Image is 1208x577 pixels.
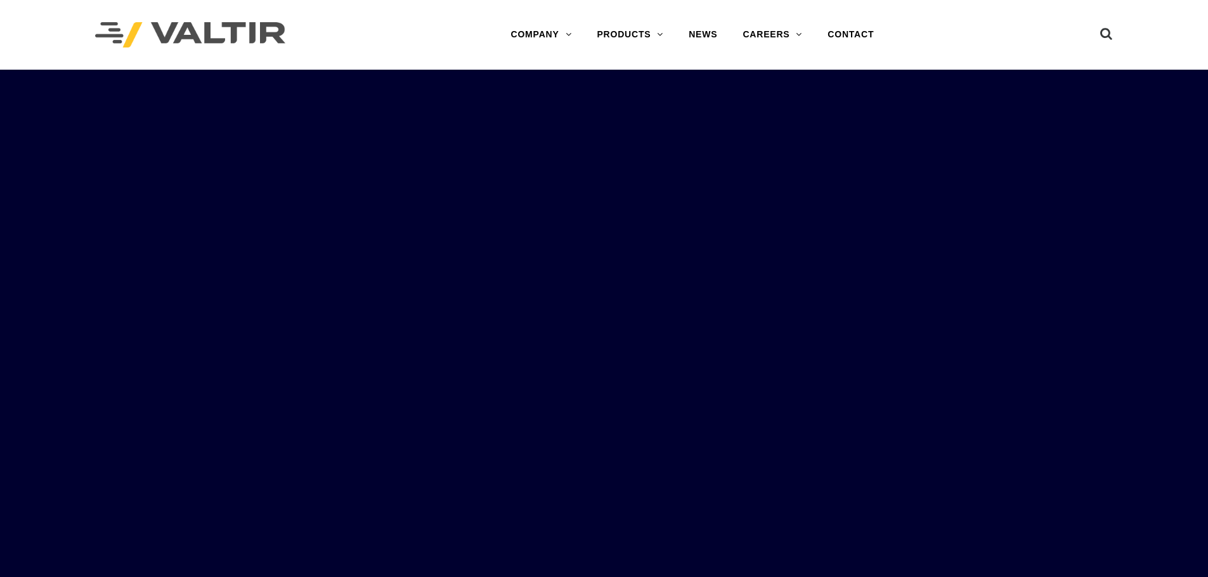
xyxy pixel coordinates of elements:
a: CAREERS [730,22,815,48]
a: NEWS [676,22,730,48]
a: CONTACT [815,22,887,48]
a: COMPANY [498,22,584,48]
a: PRODUCTS [584,22,676,48]
img: Valtir [95,22,285,48]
